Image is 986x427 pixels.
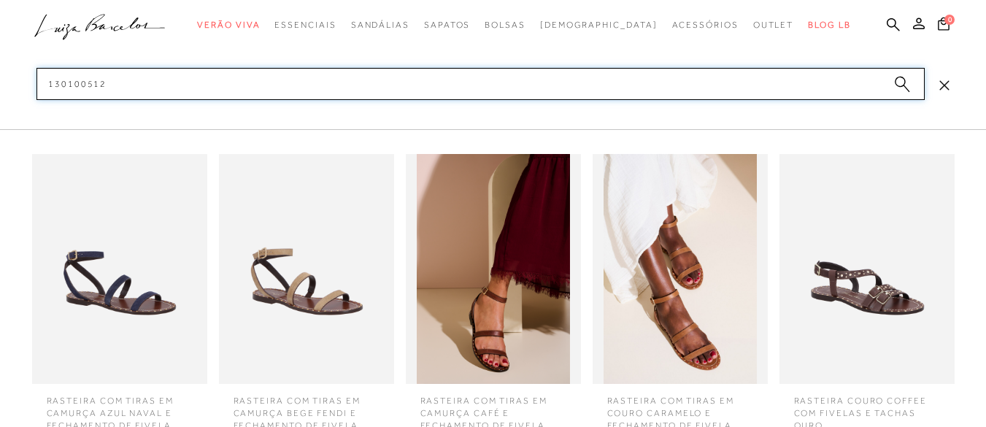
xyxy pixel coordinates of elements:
[485,12,525,39] a: categoryNavScreenReaderText
[779,154,955,384] img: RASTEIRA COURO COFFEE COM FIVELAS E TACHAS OURO
[424,12,470,39] a: categoryNavScreenReaderText
[485,20,525,30] span: Bolsas
[808,12,850,39] a: BLOG LB
[672,12,739,39] a: categoryNavScreenReaderText
[274,12,336,39] a: categoryNavScreenReaderText
[540,20,658,30] span: [DEMOGRAPHIC_DATA]
[808,20,850,30] span: BLOG LB
[351,20,409,30] span: Sandálias
[944,15,955,25] span: 0
[351,12,409,39] a: categoryNavScreenReaderText
[540,12,658,39] a: noSubCategoriesText
[672,20,739,30] span: Acessórios
[753,12,794,39] a: categoryNavScreenReaderText
[274,20,336,30] span: Essenciais
[197,12,260,39] a: categoryNavScreenReaderText
[32,154,207,384] img: RASTEIRA COM TIRAS EM CAMURÇA AZUL NAVAL E FECHAMENTO DE FIVELA
[424,20,470,30] span: Sapatos
[933,16,954,36] button: 0
[593,154,768,384] img: RASTEIRA COM TIRAS EM COURO CARAMELO E FECHAMENTO DE FIVELA
[753,20,794,30] span: Outlet
[406,154,581,384] img: RASTEIRA COM TIRAS EM CAMURÇA CAFÉ E FECHAMENTO DE FIVELA
[197,20,260,30] span: Verão Viva
[36,68,925,100] input: Buscar.
[219,154,394,384] img: RASTEIRA COM TIRAS EM CAMURÇA BEGE FENDI E FECHAMENTO DE FIVELA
